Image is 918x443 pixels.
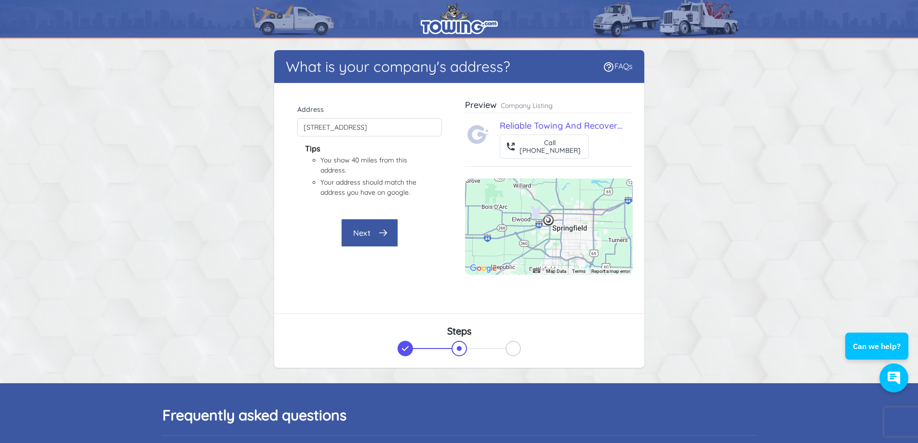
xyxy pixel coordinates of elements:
[838,306,918,402] iframe: Conversations
[286,325,633,337] h3: Steps
[572,268,585,274] a: Terms (opens in new tab)
[501,101,553,110] p: Company Listing
[519,139,581,154] div: Call [PHONE_NUMBER]
[467,262,499,275] a: Open this area in Google Maps (opens a new window)
[320,155,419,175] li: You show 40 miles from this address.
[320,177,419,198] li: Your address should match the address you have on google.
[305,144,320,153] b: Tips
[467,123,490,146] img: Towing.com Logo
[421,2,498,34] img: logo.png
[341,219,398,247] button: Next
[546,268,566,275] button: Map Data
[500,120,640,131] a: Reliable Towing and Recovery LLC
[162,406,756,424] h2: Frequently asked questions
[465,99,497,111] h3: Preview
[286,58,510,75] h1: What is your company's address?
[297,118,442,136] input: Enter Mailing Address
[500,134,589,159] button: Call[PHONE_NUMBER]
[533,268,540,273] button: Keyboard shortcuts
[467,262,499,275] img: Google
[297,105,442,114] label: Address
[591,268,630,274] a: Report a map error
[603,61,633,71] a: FAQs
